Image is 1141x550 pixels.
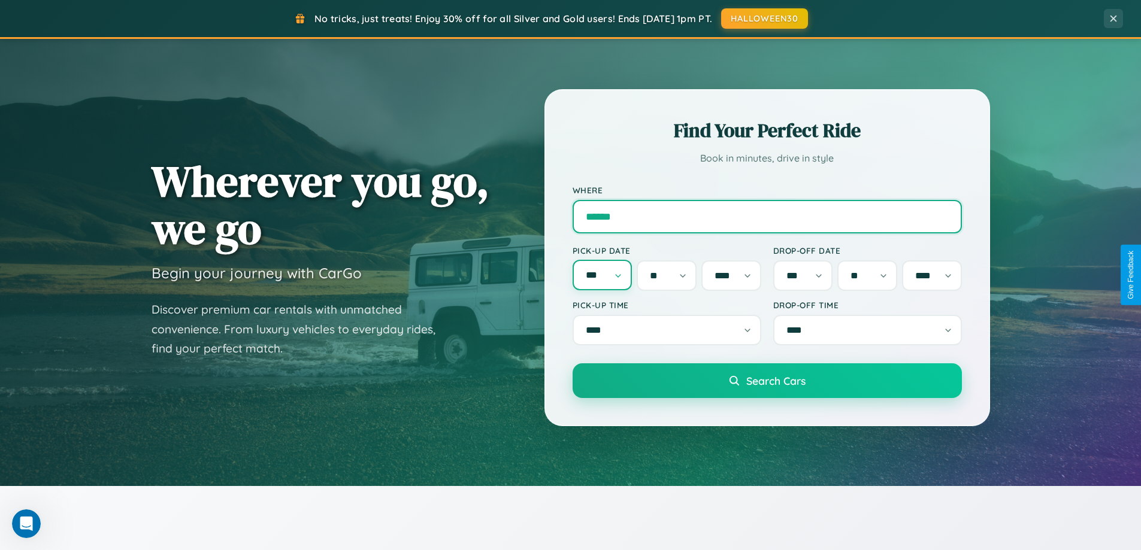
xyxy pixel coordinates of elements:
[746,374,806,387] span: Search Cars
[152,264,362,282] h3: Begin your journey with CarGo
[573,150,962,167] p: Book in minutes, drive in style
[721,8,808,29] button: HALLOWEEN30
[773,245,962,256] label: Drop-off Date
[573,245,761,256] label: Pick-up Date
[573,300,761,310] label: Pick-up Time
[573,185,962,195] label: Where
[1127,251,1135,299] div: Give Feedback
[12,509,41,538] iframe: Intercom live chat
[773,300,962,310] label: Drop-off Time
[314,13,712,25] span: No tricks, just treats! Enjoy 30% off for all Silver and Gold users! Ends [DATE] 1pm PT.
[152,300,451,358] p: Discover premium car rentals with unmatched convenience. From luxury vehicles to everyday rides, ...
[573,363,962,398] button: Search Cars
[152,157,489,252] h1: Wherever you go, we go
[573,117,962,144] h2: Find Your Perfect Ride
